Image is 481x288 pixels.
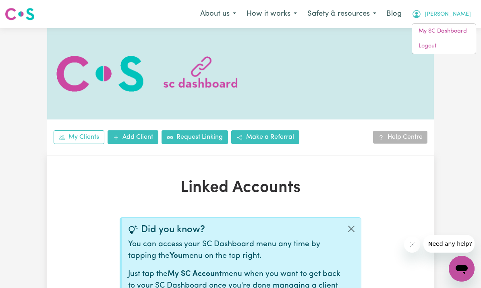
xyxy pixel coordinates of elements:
[406,6,476,23] button: My Account
[381,5,406,23] a: Blog
[302,6,381,23] button: Safety & resources
[404,237,420,253] iframe: Close message
[425,10,471,19] span: [PERSON_NAME]
[195,6,241,23] button: About us
[128,224,342,236] div: Did you know?
[5,5,35,23] a: Careseekers logo
[412,23,476,54] div: My Account
[342,218,361,240] button: Close alert
[231,130,299,144] a: Make a Referral
[412,39,476,54] a: Logout
[373,131,427,144] a: Help Centre
[168,270,222,278] b: My SC Account
[54,130,104,144] a: My Clients
[108,130,158,144] a: Add Client
[423,235,475,253] iframe: Message from company
[241,6,302,23] button: How it works
[170,252,182,260] b: You
[5,7,35,21] img: Careseekers logo
[162,130,228,144] a: Request Linking
[116,179,365,198] h1: Linked Accounts
[128,239,342,262] p: You can access your SC Dashboard menu any time by tapping the menu on the top right.
[449,256,475,282] iframe: Button to launch messaging window
[412,24,476,39] a: My SC Dashboard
